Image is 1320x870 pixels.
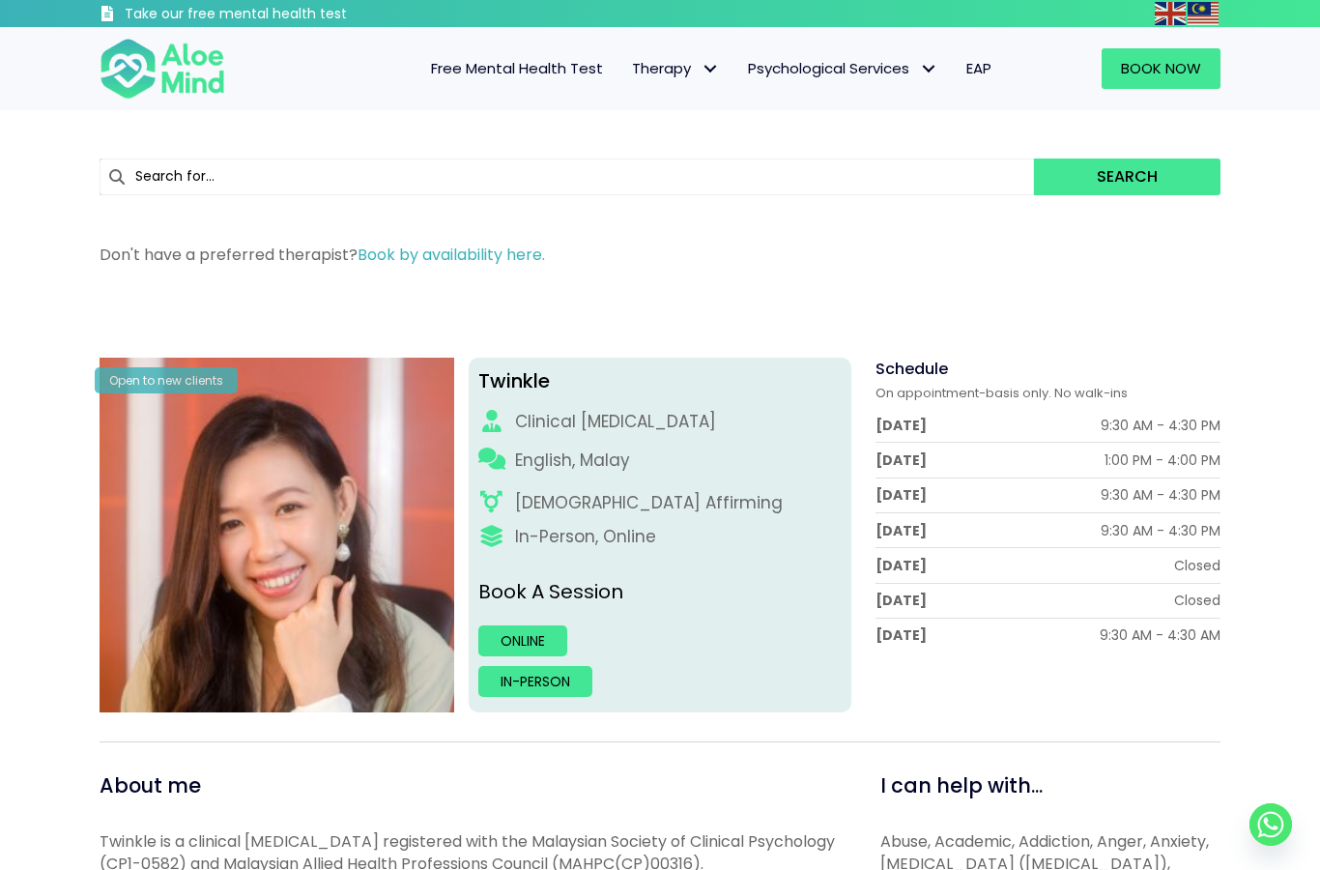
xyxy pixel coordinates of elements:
[100,771,201,799] span: About me
[1034,159,1220,195] button: Search
[515,525,656,549] div: In-Person, Online
[875,521,927,540] div: [DATE]
[875,625,927,645] div: [DATE]
[952,48,1006,89] a: EAP
[1100,625,1220,645] div: 9:30 AM - 4:30 AM
[478,578,843,606] p: Book A Session
[1101,485,1220,505] div: 9:30 AM - 4:30 PM
[100,358,454,712] img: Psychological assessments (Teens and Children)
[515,491,783,515] div: [DEMOGRAPHIC_DATA] Affirming
[478,625,567,656] a: Online
[416,48,617,89] a: Free Mental Health Test
[478,367,843,395] div: Twinkle
[100,159,1034,195] input: Search for...
[1174,591,1220,610] div: Closed
[966,58,991,78] span: EAP
[100,244,1220,266] p: Don't have a preferred therapist?
[748,58,937,78] span: Psychological Services
[880,771,1043,799] span: I can help with...
[617,48,733,89] a: TherapyTherapy: submenu
[515,410,716,434] div: Clinical [MEDICAL_DATA]
[875,384,1128,402] span: On appointment-basis only. No walk-ins
[1121,58,1201,78] span: Book Now
[875,450,927,470] div: [DATE]
[875,358,948,380] span: Schedule
[696,55,724,83] span: Therapy: submenu
[125,5,450,24] h3: Take our free mental health test
[1188,2,1220,24] a: Malay
[100,37,225,101] img: Aloe mind Logo
[1249,803,1292,846] a: Whatsapp
[515,449,630,473] p: English, Malay
[875,416,927,435] div: [DATE]
[1174,556,1220,575] div: Closed
[875,485,927,505] div: [DATE]
[875,556,927,575] div: [DATE]
[1155,2,1188,24] a: English
[1101,416,1220,435] div: 9:30 AM - 4:30 PM
[431,58,603,78] span: Free Mental Health Test
[1188,2,1219,25] img: ms
[95,367,238,393] div: Open to new clients
[733,48,952,89] a: Psychological ServicesPsychological Services: submenu
[1105,450,1220,470] div: 1:00 PM - 4:00 PM
[914,55,942,83] span: Psychological Services: submenu
[875,591,927,610] div: [DATE]
[1102,48,1220,89] a: Book Now
[478,666,592,697] a: In-person
[100,5,450,27] a: Take our free mental health test
[1155,2,1186,25] img: en
[358,244,545,266] a: Book by availability here.
[632,58,719,78] span: Therapy
[250,48,1006,89] nav: Menu
[1101,521,1220,540] div: 9:30 AM - 4:30 PM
